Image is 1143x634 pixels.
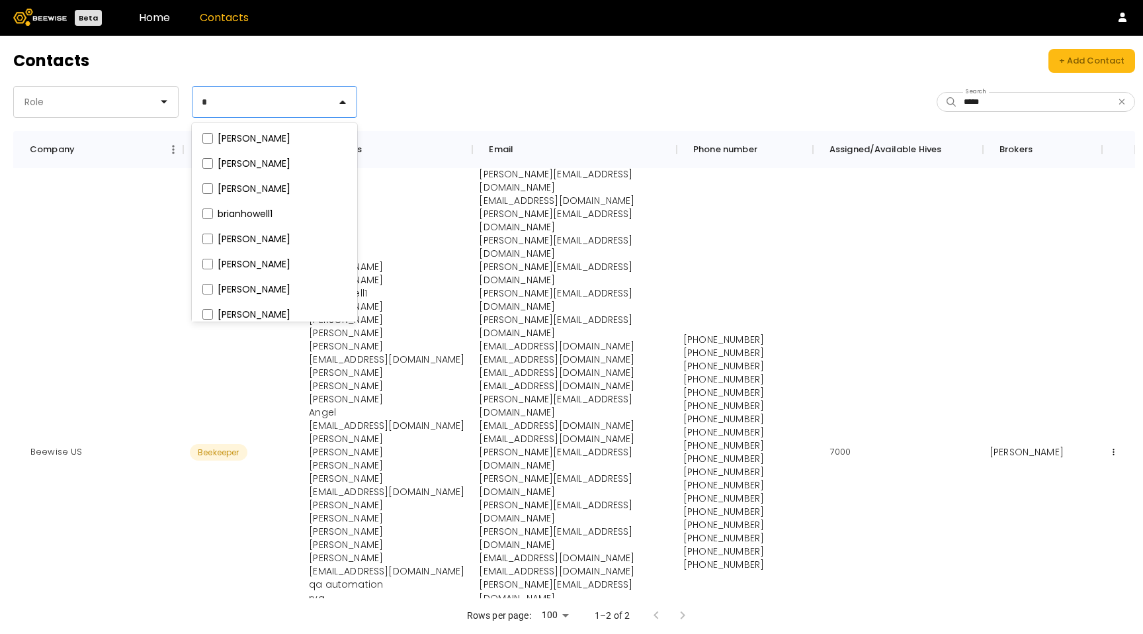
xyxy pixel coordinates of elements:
[309,340,464,353] p: [PERSON_NAME]
[200,10,249,25] a: Contacts
[218,310,290,319] label: [PERSON_NAME]
[309,379,464,392] p: [PERSON_NAME]
[309,565,464,578] p: [EMAIL_ADDRESS][DOMAIN_NAME]
[683,359,764,373] p: [PHONE_NUMBER]
[683,452,764,465] p: [PHONE_NUMBER]
[479,565,670,578] p: [EMAIL_ADDRESS][DOMAIN_NAME]
[309,525,464,538] p: [PERSON_NAME]
[75,10,102,26] div: Beta
[218,259,290,269] label: [PERSON_NAME]
[309,419,464,432] p: [EMAIL_ADDRESS][DOMAIN_NAME]
[13,131,183,168] div: Company
[683,373,764,386] p: [PHONE_NUMBER]
[163,140,183,159] button: Menu
[218,209,273,218] label: brianhowell1
[479,392,670,419] p: [PERSON_NAME][EMAIL_ADDRESS][DOMAIN_NAME]
[479,578,670,604] p: [PERSON_NAME][EMAIL_ADDRESS][DOMAIN_NAME]
[683,531,764,545] p: [PHONE_NUMBER]
[683,545,764,558] p: [PHONE_NUMBER]
[683,333,764,346] p: [PHONE_NUMBER]
[479,313,670,340] p: [PERSON_NAME][EMAIL_ADDRESS][DOMAIN_NAME]
[218,184,290,193] label: [PERSON_NAME]
[683,399,764,412] p: [PHONE_NUMBER]
[683,412,764,426] p: [PHONE_NUMBER]
[309,287,464,300] p: brianhowell1
[693,131,757,168] div: Phone number
[479,379,670,392] p: [EMAIL_ADDRESS][DOMAIN_NAME]
[309,260,464,273] p: [PERSON_NAME]
[309,445,464,459] p: [PERSON_NAME]
[302,131,472,168] div: Contacts
[683,558,764,571] p: [PHONE_NUMBER]
[536,606,573,625] div: 100
[479,340,670,353] p: [EMAIL_ADDRESS][DOMAIN_NAME]
[677,131,813,168] div: Phone number
[309,432,464,445] p: [PERSON_NAME]
[479,498,670,525] p: [PERSON_NAME][EMAIL_ADDRESS][DOMAIN_NAME]
[309,392,464,406] p: [PERSON_NAME]
[139,10,170,25] a: Home
[683,465,764,478] p: [PHONE_NUMBER]
[218,285,290,294] label: [PERSON_NAME]
[1059,54,1124,68] div: + Add Contact
[218,159,290,168] label: [PERSON_NAME]
[479,353,670,366] p: [EMAIL_ADDRESS][DOMAIN_NAME]
[309,578,464,591] p: qa automation
[683,505,764,518] p: [PHONE_NUMBER]
[683,518,764,531] p: [PHONE_NUMBER]
[75,140,93,159] button: Sort
[820,435,862,469] div: 7000
[683,346,764,359] p: [PHONE_NUMBER]
[190,444,247,461] span: Beekeeper
[683,439,764,452] p: [PHONE_NUMBER]
[309,406,464,419] p: Angel
[595,609,630,622] p: 1–2 of 2
[309,485,464,498] p: [EMAIL_ADDRESS][DOMAIN_NAME]
[309,353,464,366] p: [EMAIL_ADDRESS][DOMAIN_NAME]
[309,551,464,565] p: [PERSON_NAME]
[479,551,670,565] p: [EMAIL_ADDRESS][DOMAIN_NAME]
[309,273,464,287] p: [PERSON_NAME]
[309,300,464,313] p: [PERSON_NAME]
[309,512,464,525] p: [PERSON_NAME]
[479,419,670,432] p: [EMAIL_ADDRESS][DOMAIN_NAME]
[479,234,670,260] p: [PERSON_NAME][EMAIL_ADDRESS][DOMAIN_NAME]
[218,134,290,143] label: [PERSON_NAME]
[30,131,75,168] div: Company
[479,207,670,234] p: [PERSON_NAME][EMAIL_ADDRESS][DOMAIN_NAME]
[683,426,764,439] p: [PHONE_NUMBER]
[13,9,67,26] img: Beewise logo
[990,445,1064,459] p: [PERSON_NAME]
[479,445,670,472] p: [PERSON_NAME][EMAIL_ADDRESS][DOMAIN_NAME]
[309,538,464,551] p: [PERSON_NAME]
[218,234,290,244] label: [PERSON_NAME]
[683,478,764,492] p: [PHONE_NUMBER]
[309,326,464,340] p: [PERSON_NAME]
[479,472,670,498] p: [PERSON_NAME][EMAIL_ADDRESS][DOMAIN_NAME]
[999,131,1033,168] div: Brokers
[479,260,670,287] p: [PERSON_NAME][EMAIL_ADDRESS][DOMAIN_NAME]
[13,53,89,69] h2: Contacts
[683,492,764,505] p: [PHONE_NUMBER]
[309,459,464,472] p: [PERSON_NAME]
[479,366,670,379] p: [EMAIL_ADDRESS][DOMAIN_NAME]
[1048,49,1135,73] button: + Add Contact
[309,498,464,512] p: [PERSON_NAME]
[472,131,677,168] div: Email
[467,609,531,622] p: Rows per page:
[983,131,1102,168] div: Brokers
[479,167,670,194] p: [PERSON_NAME][EMAIL_ADDRESS][DOMAIN_NAME]
[20,435,93,469] div: Beewise US
[309,366,464,379] p: [PERSON_NAME]
[479,287,670,313] p: [PERSON_NAME][EMAIL_ADDRESS][DOMAIN_NAME]
[489,131,513,168] div: Email
[829,131,942,168] div: Assigned/Available Hives
[683,386,764,399] p: [PHONE_NUMBER]
[309,313,464,326] p: [PERSON_NAME]
[479,525,670,551] p: [PERSON_NAME][EMAIL_ADDRESS][DOMAIN_NAME]
[309,592,464,605] p: rya
[309,472,464,485] p: [PERSON_NAME]
[813,131,983,168] div: Assigned/Available Hives
[479,194,670,207] p: [EMAIL_ADDRESS][DOMAIN_NAME]
[479,432,670,445] p: [EMAIL_ADDRESS][DOMAIN_NAME]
